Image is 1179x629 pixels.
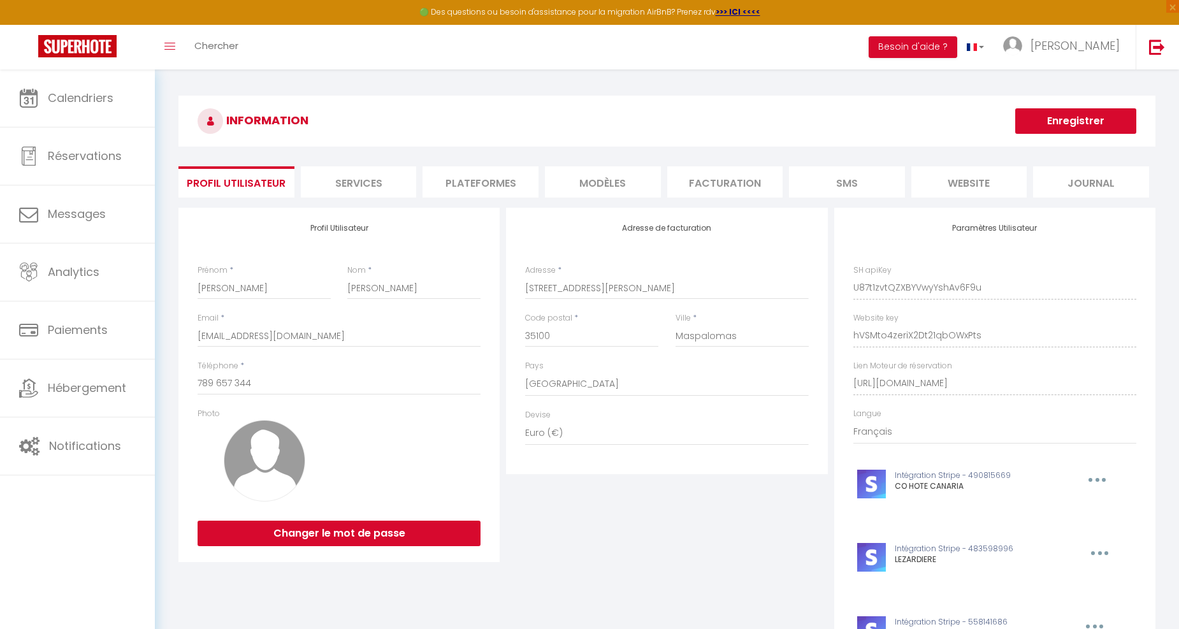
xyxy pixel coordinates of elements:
[198,224,481,233] h4: Profil Utilisateur
[525,264,556,277] label: Adresse
[789,166,905,198] li: SMS
[853,312,899,324] label: Website key
[716,6,760,17] a: >>> ICI <<<<
[525,360,544,372] label: Pays
[895,616,1057,628] p: Intégration Stripe - 558141686
[1015,108,1136,134] button: Enregistrer
[895,543,1062,555] p: Intégration Stripe - 483598996
[911,166,1027,198] li: website
[853,264,892,277] label: SH apiKey
[853,408,881,420] label: Langue
[198,312,219,324] label: Email
[994,25,1136,69] a: ... [PERSON_NAME]
[857,470,886,498] img: stripe-logo.jpeg
[895,481,964,491] span: CO HOTE CANARIA
[38,35,117,57] img: Super Booking
[48,148,122,164] span: Réservations
[301,166,417,198] li: Services
[676,312,691,324] label: Ville
[1031,38,1120,54] span: [PERSON_NAME]
[895,554,936,565] span: LEZARDIERE
[895,470,1059,482] p: Intégration Stripe - 490815669
[178,166,294,198] li: Profil Utilisateur
[185,25,248,69] a: Chercher
[525,409,551,421] label: Devise
[198,360,238,372] label: Téléphone
[48,264,99,280] span: Analytics
[48,380,126,396] span: Hébergement
[49,438,121,454] span: Notifications
[853,360,952,372] label: Lien Moteur de réservation
[224,420,305,502] img: avatar.png
[869,36,957,58] button: Besoin d'aide ?
[198,521,481,546] button: Changer le mot de passe
[525,224,808,233] h4: Adresse de facturation
[48,90,113,106] span: Calendriers
[1033,166,1149,198] li: Journal
[48,322,108,338] span: Paiements
[194,39,238,52] span: Chercher
[857,543,886,572] img: stripe-logo.jpeg
[525,312,572,324] label: Code postal
[347,264,366,277] label: Nom
[198,264,228,277] label: Prénom
[545,166,661,198] li: MODÈLES
[48,206,106,222] span: Messages
[1003,36,1022,55] img: ...
[423,166,539,198] li: Plateformes
[1149,39,1165,55] img: logout
[198,408,220,420] label: Photo
[178,96,1155,147] h3: INFORMATION
[667,166,783,198] li: Facturation
[853,224,1136,233] h4: Paramètres Utilisateur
